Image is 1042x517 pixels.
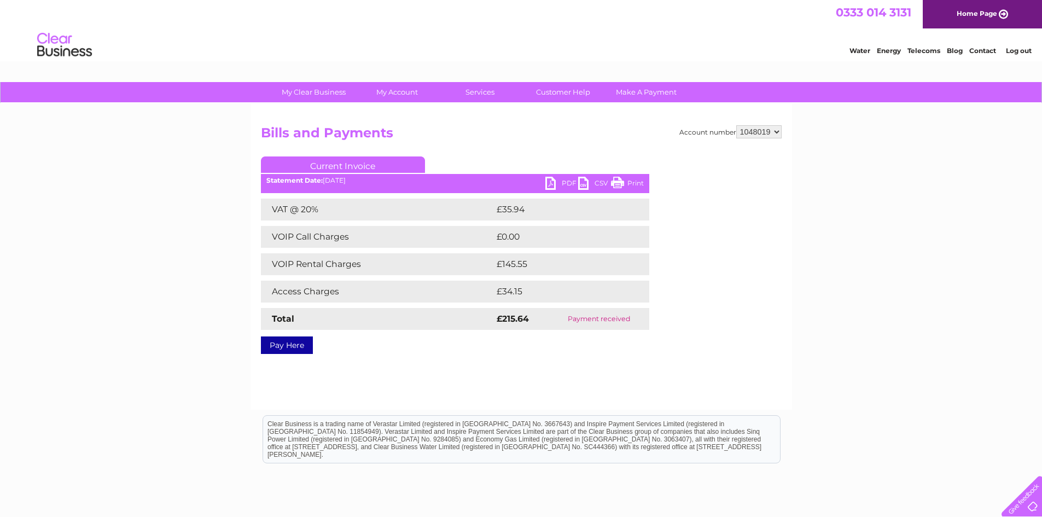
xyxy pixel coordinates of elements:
td: VOIP Rental Charges [261,253,494,275]
td: VOIP Call Charges [261,226,494,248]
a: CSV [578,177,611,193]
div: Account number [679,125,782,138]
td: £0.00 [494,226,624,248]
a: Telecoms [907,47,940,55]
td: Access Charges [261,281,494,303]
a: 0333 014 3131 [836,5,911,19]
a: My Account [352,82,442,102]
td: £35.94 [494,199,627,220]
div: Clear Business is a trading name of Verastar Limited (registered in [GEOGRAPHIC_DATA] No. 3667643... [263,6,780,53]
td: VAT @ 20% [261,199,494,220]
a: Current Invoice [261,156,425,173]
a: Energy [877,47,901,55]
div: [DATE] [261,177,649,184]
strong: £215.64 [497,313,529,324]
a: Print [611,177,644,193]
a: Log out [1006,47,1032,55]
b: Statement Date: [266,176,323,184]
strong: Total [272,313,294,324]
a: Customer Help [518,82,608,102]
a: Pay Here [261,336,313,354]
img: logo.png [37,28,92,62]
h2: Bills and Payments [261,125,782,146]
a: Water [849,47,870,55]
a: PDF [545,177,578,193]
td: £145.55 [494,253,629,275]
a: Blog [947,47,963,55]
td: £34.15 [494,281,626,303]
a: Services [435,82,525,102]
a: My Clear Business [269,82,359,102]
a: Make A Payment [601,82,691,102]
a: Contact [969,47,996,55]
td: Payment received [549,308,649,330]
